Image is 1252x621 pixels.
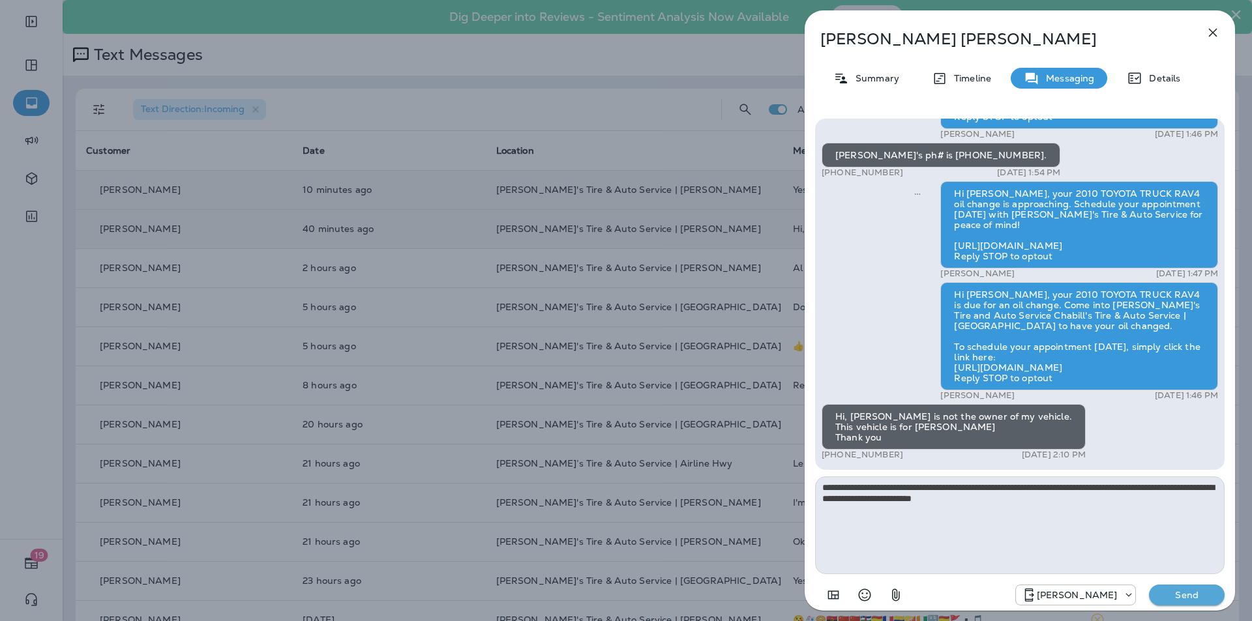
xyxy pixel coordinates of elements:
[852,582,878,608] button: Select an emoji
[940,282,1218,390] div: Hi [PERSON_NAME], your 2010 TOYOTA TRUCK RAV4 is due for an oil change. Come into [PERSON_NAME]'s...
[940,129,1015,139] p: [PERSON_NAME]
[940,390,1015,401] p: [PERSON_NAME]
[1142,73,1180,83] p: Details
[947,73,991,83] p: Timeline
[822,404,1086,450] div: Hi, [PERSON_NAME] is not the owner of my vehicle. This vehicle is for [PERSON_NAME] Thank you
[1155,390,1218,401] p: [DATE] 1:46 PM
[822,450,903,460] p: [PHONE_NUMBER]
[1039,73,1094,83] p: Messaging
[997,167,1060,178] p: [DATE] 1:54 PM
[822,167,903,178] p: [PHONE_NUMBER]
[849,73,899,83] p: Summary
[940,181,1218,268] div: Hi [PERSON_NAME], your 2010 TOYOTA TRUCK RAV4 oil change is approaching. Schedule your appointmen...
[820,582,846,608] button: Add in a premade template
[1149,585,1225,605] button: Send
[822,143,1060,167] div: [PERSON_NAME]'s ph# is [PHONE_NUMBER].
[1156,268,1218,279] p: [DATE] 1:47 PM
[1159,589,1214,601] p: Send
[940,268,1015,279] p: [PERSON_NAME]
[914,187,921,199] span: Sent
[1016,587,1136,603] div: +1 (985) 509-9630
[820,30,1176,48] p: [PERSON_NAME] [PERSON_NAME]
[1155,129,1218,139] p: [DATE] 1:46 PM
[1037,590,1118,600] p: [PERSON_NAME]
[1022,450,1086,460] p: [DATE] 2:10 PM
